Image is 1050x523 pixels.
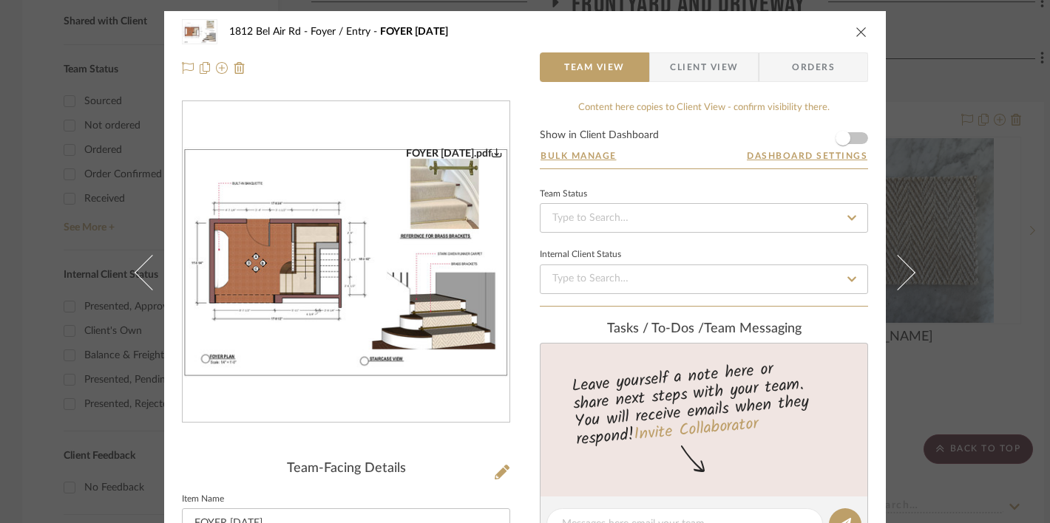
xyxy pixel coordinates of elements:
span: Team View [564,52,625,82]
div: Team Status [540,191,587,198]
div: Leave yourself a note here or share next steps with your team. You will receive emails when they ... [538,353,870,452]
div: FOYER [DATE].pdf [406,147,502,160]
div: Content here copies to Client View - confirm visibility there. [540,100,868,115]
img: c61622df-daf9-47b8-a311-ab30c889057c_436x436.jpg [183,147,509,377]
span: 1812 Bel Air Rd [229,27,311,37]
span: Foyer / Entry [311,27,380,37]
div: 0 [183,147,509,377]
img: Remove from project [234,62,245,74]
button: Dashboard Settings [746,149,868,163]
span: Tasks / To-Dos / [607,322,704,335]
a: Invite Collaborator [633,411,759,448]
button: close [855,25,868,38]
span: FOYER [DATE] [380,27,448,37]
input: Type to Search… [540,203,868,233]
label: Item Name [182,496,224,503]
img: c61622df-daf9-47b8-a311-ab30c889057c_48x40.jpg [182,17,217,47]
div: Internal Client Status [540,251,621,259]
span: Orders [776,52,851,82]
button: Bulk Manage [540,149,617,163]
div: Team-Facing Details [182,461,510,477]
input: Type to Search… [540,264,868,294]
span: Client View [670,52,738,82]
div: team Messaging [540,321,868,338]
